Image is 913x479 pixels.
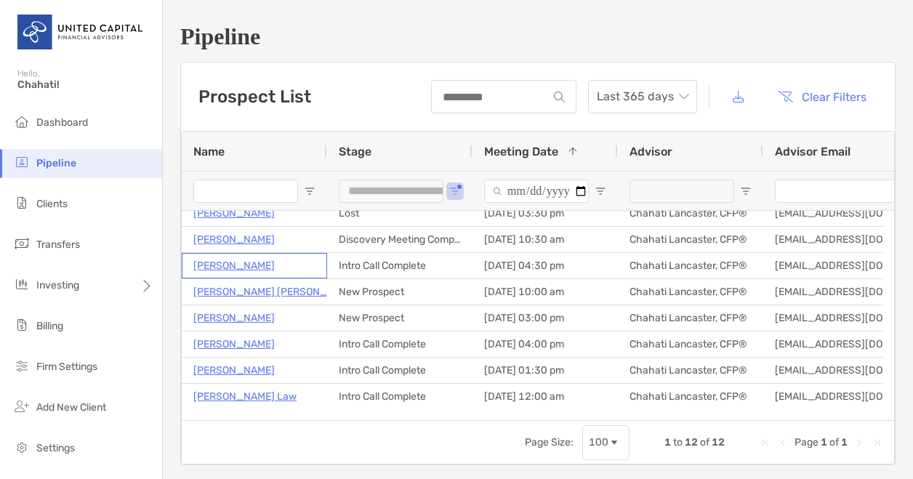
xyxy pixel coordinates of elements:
span: Firm Settings [36,361,97,373]
div: 100 [589,436,608,448]
img: dashboard icon [13,113,31,130]
button: Open Filter Menu [740,185,752,197]
img: settings icon [13,438,31,456]
span: Chahati! [17,79,153,91]
div: [DATE] 04:30 pm [472,253,618,278]
div: Intro Call Complete [327,358,472,383]
button: Open Filter Menu [449,185,461,197]
span: Clients [36,198,68,210]
img: firm-settings icon [13,357,31,374]
span: Transfers [36,238,80,251]
a: [PERSON_NAME] Law [193,387,297,406]
a: [PERSON_NAME] [PERSON_NAME] [193,283,358,301]
span: 12 [712,436,725,448]
h1: Pipeline [180,23,896,50]
div: First Page [760,437,771,448]
span: Investing [36,279,79,291]
span: of [829,436,839,448]
span: 12 [685,436,698,448]
a: [PERSON_NAME] [193,309,275,327]
h3: Prospect List [198,86,311,107]
span: Add New Client [36,401,106,414]
div: Intro Call Complete [327,384,472,409]
span: Meeting Date [484,145,558,158]
img: investing icon [13,275,31,293]
div: Intro Call Complete [327,331,472,357]
div: Previous Page [777,437,789,448]
span: Stage [339,145,371,158]
img: pipeline icon [13,153,31,171]
span: Name [193,145,225,158]
img: clients icon [13,194,31,212]
span: Dashboard [36,116,88,129]
div: [DATE] 03:30 pm [472,201,618,226]
span: Billing [36,320,63,332]
div: [DATE] 01:30 pm [472,358,618,383]
div: Next Page [853,437,865,448]
button: Clear Filters [767,81,877,113]
span: Advisor Email [775,145,850,158]
img: United Capital Logo [17,6,145,58]
span: 1 [821,436,827,448]
div: [DATE] 04:00 pm [472,331,618,357]
div: [DATE] 03:00 pm [472,305,618,331]
span: Last 365 days [597,81,688,113]
span: Advisor [630,145,672,158]
div: Chahati Lancaster, CFP® [618,331,763,357]
a: [PERSON_NAME] [193,204,275,222]
input: Name Filter Input [193,180,298,203]
span: Pipeline [36,157,76,169]
div: Intro Call Complete [327,253,472,278]
div: Chahati Lancaster, CFP® [618,201,763,226]
a: [PERSON_NAME] [193,257,275,275]
span: Settings [36,442,75,454]
img: transfers icon [13,235,31,252]
div: Chahati Lancaster, CFP® [618,279,763,305]
span: to [673,436,683,448]
div: Chahati Lancaster, CFP® [618,227,763,252]
span: of [700,436,709,448]
img: input icon [554,92,565,102]
div: New Prospect [327,279,472,305]
div: [DATE] 12:00 am [472,384,618,409]
a: [PERSON_NAME] [193,230,275,249]
span: 1 [841,436,848,448]
span: Page [795,436,819,448]
img: billing icon [13,316,31,334]
div: Page Size [582,425,630,460]
div: [DATE] 10:00 am [472,279,618,305]
button: Open Filter Menu [595,185,606,197]
div: [DATE] 10:30 am [472,227,618,252]
div: Last Page [871,437,882,448]
span: 1 [664,436,671,448]
div: New Prospect [327,305,472,331]
div: Discovery Meeting Complete [327,227,472,252]
a: [PERSON_NAME] [193,335,275,353]
input: Meeting Date Filter Input [484,180,589,203]
a: [PERSON_NAME] [193,361,275,379]
div: Chahati Lancaster, CFP® [618,358,763,383]
div: Chahati Lancaster, CFP® [618,305,763,331]
div: Lost [327,201,472,226]
button: Open Filter Menu [304,185,315,197]
img: add_new_client icon [13,398,31,415]
div: Chahati Lancaster, CFP® [618,253,763,278]
div: Page Size: [525,436,574,448]
div: Chahati Lancaster, CFP® [618,384,763,409]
